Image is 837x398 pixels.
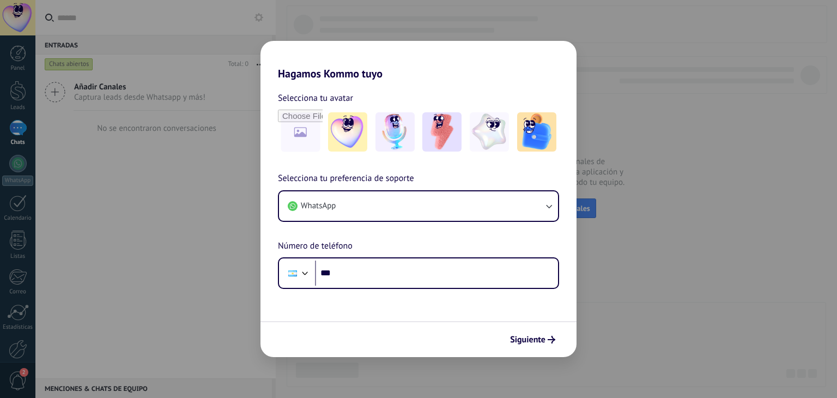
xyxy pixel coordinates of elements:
[279,191,558,221] button: WhatsApp
[375,112,415,152] img: -2.jpeg
[282,262,303,285] div: Argentina: + 54
[422,112,462,152] img: -3.jpeg
[328,112,367,152] img: -1.jpeg
[278,239,353,254] span: Número de teléfono
[301,201,336,212] span: WhatsApp
[517,112,556,152] img: -5.jpeg
[470,112,509,152] img: -4.jpeg
[510,336,545,343] span: Siguiente
[505,330,560,349] button: Siguiente
[278,172,414,186] span: Selecciona tu preferencia de soporte
[260,41,577,80] h2: Hagamos Kommo tuyo
[278,91,353,105] span: Selecciona tu avatar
